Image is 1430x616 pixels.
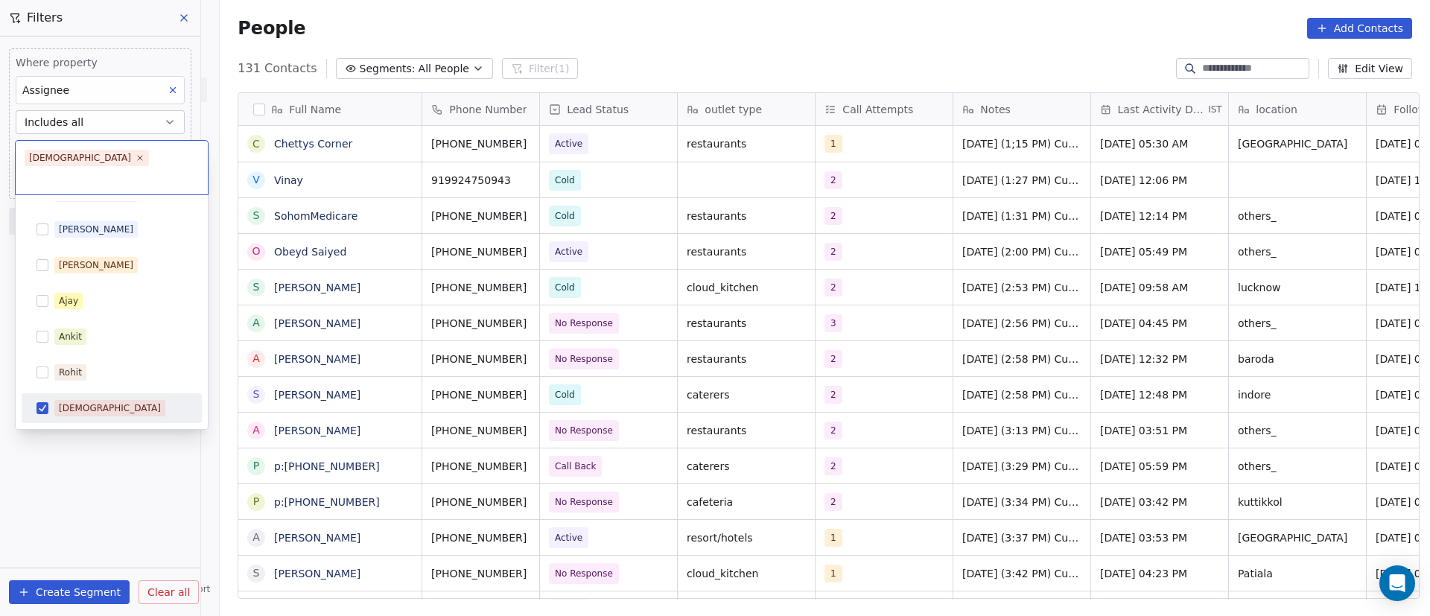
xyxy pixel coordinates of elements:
[29,151,131,165] div: [DEMOGRAPHIC_DATA]
[59,294,78,308] div: Ajay
[59,223,133,236] div: [PERSON_NAME]
[59,401,161,415] div: [DEMOGRAPHIC_DATA]
[59,330,82,343] div: Ankit
[59,258,133,272] div: [PERSON_NAME]
[59,366,82,379] div: Rohit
